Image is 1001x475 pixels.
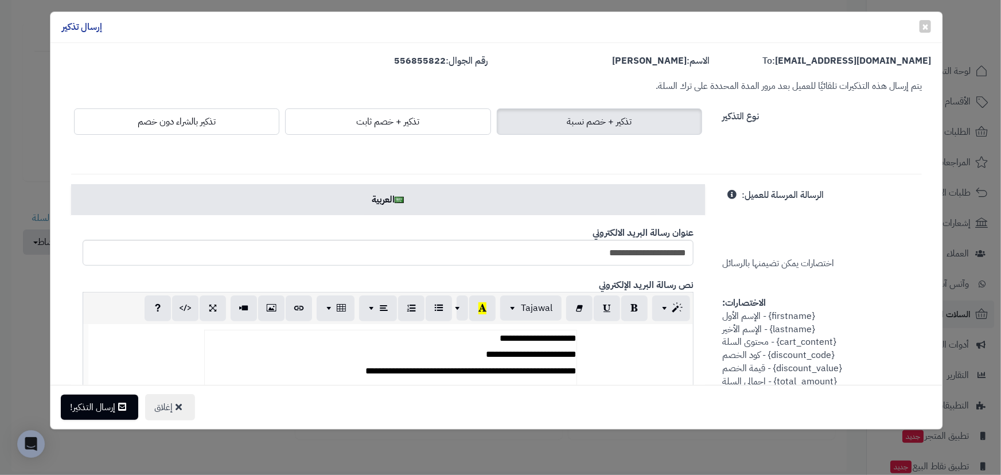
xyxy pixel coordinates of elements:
[612,54,687,68] strong: [PERSON_NAME]
[922,18,929,35] span: ×
[62,21,102,34] h4: إرسال تذكير
[356,115,419,129] span: تذكير + خصم ثابت
[138,115,216,129] span: تذكير بالشراء دون خصم
[722,188,848,427] span: اختصارات يمكن تضيمنها بالرسائل {firstname} - الإسم الأول {lastname} - الإسم الأخير {cart_content}...
[612,54,710,68] label: الاسم:
[775,54,931,68] strong: [EMAIL_ADDRESS][DOMAIN_NAME]
[395,54,488,68] label: رقم الجوال:
[395,197,404,203] img: ar.png
[656,79,922,93] small: يتم إرسال هذه التذكيرات تلقائيًا للعميل بعد مرور المدة المحددة على ترك السلة.
[599,278,694,292] b: نص رسالة البريد الإلكتروني
[17,430,45,458] div: Open Intercom Messenger
[742,184,824,202] label: الرسالة المرسلة للعميل:
[71,184,705,215] a: العربية
[61,395,138,420] button: إرسال التذكير!
[395,54,446,68] strong: 556855822
[593,226,694,240] b: عنوان رسالة البريد الالكتروني
[722,296,766,310] strong: الاختصارات:
[722,106,759,123] label: نوع التذكير
[145,394,195,421] button: إغلاق
[567,115,632,129] span: تذكير + خصم نسبة
[762,54,931,68] label: To:
[521,301,552,315] span: Tajawal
